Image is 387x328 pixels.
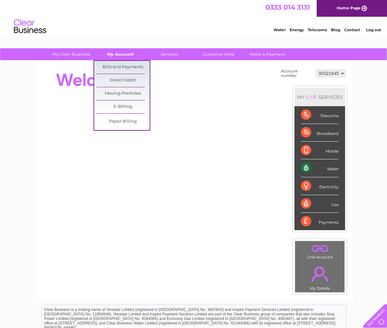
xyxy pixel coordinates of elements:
[294,88,345,106] div: MY SERVICES
[45,48,98,60] a: My Clear Business
[331,27,340,32] a: Blog
[94,48,147,60] a: My Account
[295,241,345,261] td: Link Account
[305,94,318,100] div: LIVE
[279,67,314,80] td: Account number
[96,115,150,128] a: Paper Billing
[96,87,150,100] a: Moving Premises
[290,27,304,32] a: Energy
[308,27,327,32] a: Telecoms
[42,4,346,31] div: Clear Business is a trading name of Verastar Limited (registered in [GEOGRAPHIC_DATA] No. 3667643...
[241,48,294,60] a: Make A Payment
[301,106,339,124] div: Telecoms
[96,74,150,87] a: Direct Debit
[14,17,46,36] img: logo.png
[301,177,339,195] div: Electricity
[301,213,339,230] div: Payments
[301,142,339,159] div: Mobile
[366,27,381,32] a: Log out
[96,100,150,113] a: E-Billing
[295,261,345,293] td: My Details
[344,27,360,32] a: Contact
[96,61,150,74] a: Bills and Payments
[301,159,339,177] div: Water
[301,195,339,213] div: Gas
[143,48,196,60] a: Services
[301,124,339,142] div: Broadband
[192,48,245,60] a: Customer Help
[265,3,310,11] a: 0333 014 3131
[297,263,343,285] a: .
[297,243,343,254] a: .
[273,27,286,32] a: Water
